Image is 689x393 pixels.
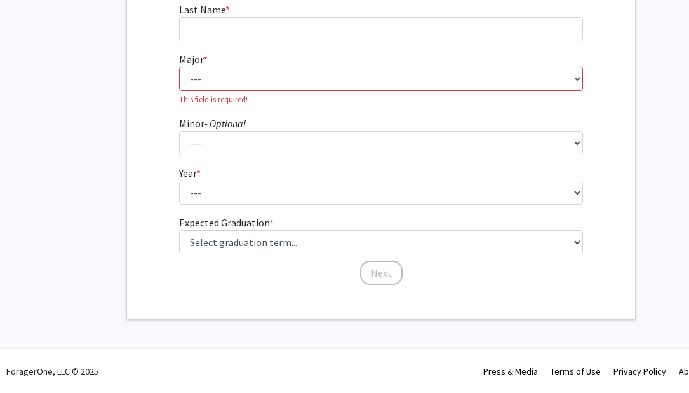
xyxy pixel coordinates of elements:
[179,3,225,16] span: Last Name
[10,336,54,383] iframe: Chat
[204,117,246,130] i: - Optional
[551,366,601,377] a: Terms of Use
[179,116,246,131] label: Minor
[360,261,403,285] button: Next
[179,215,274,230] label: Expected Graduation
[179,165,201,181] label: Year
[483,366,538,377] a: Press & Media
[613,366,666,377] a: Privacy Policy
[179,52,208,67] label: Major
[179,93,584,106] p: This field is required!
